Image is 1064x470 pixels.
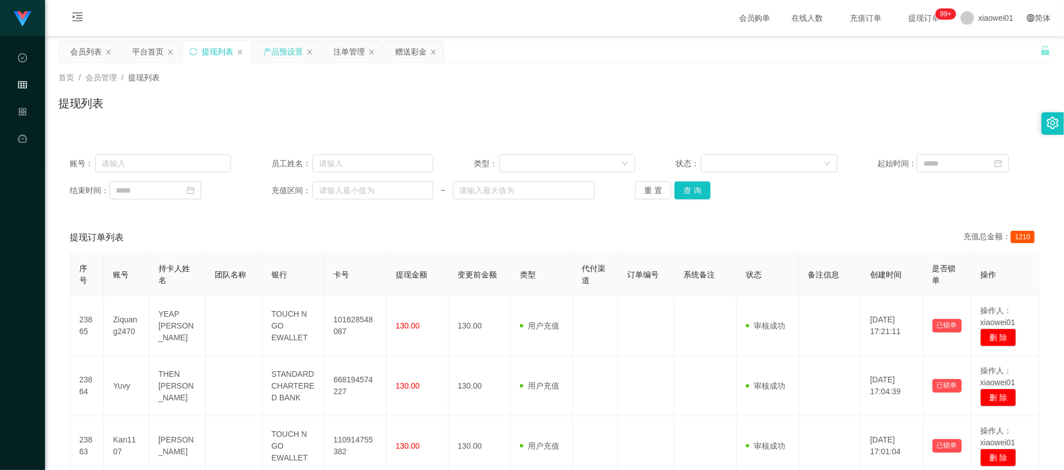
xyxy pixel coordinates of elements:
[1011,231,1035,243] span: 1210
[674,181,710,199] button: 查 询
[324,296,387,356] td: 101628548087
[430,49,437,56] i: 图标: close
[520,381,559,390] span: 用户充值
[70,185,109,197] span: 结束时间：
[18,108,27,208] span: 产品管理
[18,128,27,241] a: 图标: dashboard平台首页
[932,264,956,285] span: 是否锁单
[306,49,313,56] i: 图标: close
[903,14,946,22] span: 提现订单
[932,319,962,332] button: 已锁单
[58,1,97,36] i: 图标: menu-unfold
[474,158,499,170] span: 类型：
[936,8,956,20] sup: 1211
[520,321,559,330] span: 用户充值
[313,154,433,172] input: 请输入
[622,160,628,168] i: 图标: down
[18,102,27,125] i: 图标: appstore-o
[333,41,365,62] div: 注单管理
[746,441,785,450] span: 审核成功
[167,49,174,56] i: 图标: close
[70,296,104,356] td: 23865
[861,296,923,356] td: [DATE] 17:21:11
[396,270,427,279] span: 提现金额
[150,356,206,416] td: THEN [PERSON_NAME]
[786,14,829,22] span: 在线人数
[324,356,387,416] td: 668194574227
[159,264,190,285] span: 持卡人姓名
[635,181,671,199] button: 重 置
[453,181,595,199] input: 请输入最大值为
[980,306,1015,327] span: 操作人：xiaowei01
[1027,14,1035,22] i: 图标: global
[368,49,375,56] i: 图标: close
[932,439,962,453] button: 已锁单
[58,73,74,82] span: 首页
[113,270,129,279] span: 账号
[13,11,31,27] img: logo.9652507e.png
[104,296,149,356] td: Ziquang2470
[980,328,1016,346] button: 删 除
[980,366,1015,387] span: 操作人：xiaowei01
[395,41,427,62] div: 赠送彩金
[271,270,287,279] span: 银行
[676,158,701,170] span: 状态：
[121,73,124,82] span: /
[824,160,831,168] i: 图标: down
[128,73,160,82] span: 提现列表
[95,154,232,172] input: 请输入
[58,95,103,112] h1: 提现列表
[104,356,149,416] td: Yuvy
[79,264,87,285] span: 序号
[877,158,917,170] span: 起始时间：
[396,381,420,390] span: 130.00
[313,181,433,199] input: 请输入最小值为
[70,41,102,62] div: 会员列表
[870,270,902,279] span: 创建时间
[980,426,1015,447] span: 操作人：xiaowei01
[333,270,349,279] span: 卡号
[150,296,206,356] td: YEAP [PERSON_NAME]
[808,270,840,279] span: 备注信息
[262,356,325,416] td: STANDARD CHARTERED BANK
[18,48,27,71] i: 图标: check-circle-o
[271,185,312,197] span: 充值区间：
[627,270,659,279] span: 订单编号
[237,49,243,56] i: 图标: close
[994,159,1002,167] i: 图标: calendar
[980,270,996,279] span: 操作
[458,270,497,279] span: 变更前金额
[845,14,888,22] span: 充值订单
[963,231,1039,244] div: 充值总金额：
[746,381,785,390] span: 审核成功
[187,186,194,194] i: 图标: calendar
[449,296,511,356] td: 130.00
[271,158,312,170] span: 员工姓名：
[132,41,164,62] div: 平台首页
[861,356,923,416] td: [DATE] 17:04:39
[932,379,962,393] button: 已锁单
[683,270,715,279] span: 系统备注
[70,231,124,244] span: 提现订单列表
[18,81,27,181] span: 会员管理
[264,41,303,62] div: 产品预设置
[746,321,785,330] span: 审核成功
[189,48,197,56] i: 图标: sync
[433,185,453,197] span: ~
[980,389,1016,407] button: 删 除
[449,356,511,416] td: 130.00
[79,73,81,82] span: /
[582,264,606,285] span: 代付渠道
[215,270,246,279] span: 团队名称
[396,321,420,330] span: 130.00
[70,158,95,170] span: 账号：
[202,41,233,62] div: 提现列表
[1047,117,1059,129] i: 图标: setting
[520,270,536,279] span: 类型
[105,49,112,56] i: 图标: close
[18,54,27,154] span: 数据中心
[746,270,762,279] span: 状态
[980,449,1016,467] button: 删 除
[520,441,559,450] span: 用户充值
[85,73,117,82] span: 会员管理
